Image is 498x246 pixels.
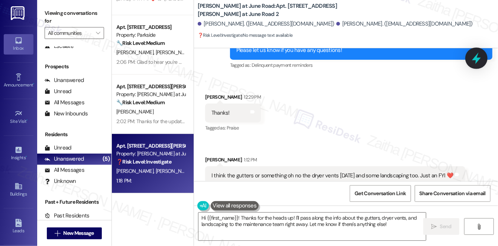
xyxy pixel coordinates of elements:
div: 1:12 PM [242,156,257,164]
a: Insights • [4,144,33,164]
strong: ❓ Risk Level: Investigate [116,158,171,165]
div: [PERSON_NAME]. ([EMAIL_ADDRESS][DOMAIN_NAME]) [198,20,334,28]
input: All communities [48,27,92,39]
textarea: Hi {{first_name}}! Thanks for the heads up! I'll pass along the info about the gutters, dryer ven... [198,213,426,240]
button: Share Conversation via email [415,185,491,202]
img: ResiDesk Logo [11,6,26,20]
div: [PERSON_NAME]. ([EMAIL_ADDRESS][DOMAIN_NAME]) [336,20,473,28]
span: : No message text available [198,32,293,39]
a: Buildings [4,180,33,200]
div: Apt. [STREET_ADDRESS] [116,23,185,31]
div: Past + Future Residents [37,198,111,206]
span: Delinquent payment reminders [252,62,313,68]
span: [PERSON_NAME] [156,168,193,174]
span: Share Conversation via email [420,190,486,197]
strong: 🔧 Risk Level: Medium [116,99,165,106]
div: Thanks! [211,109,230,117]
strong: ❓ Risk Level: Investigate [198,32,242,38]
span: Get Conversation Link [355,190,406,197]
div: Apt. [STREET_ADDRESS][PERSON_NAME] at June Road 2 [116,142,185,150]
div: All Messages [45,166,84,174]
i:  [96,30,100,36]
div: Unread [45,88,71,95]
div: Property: [PERSON_NAME] at June Road [116,150,185,158]
div: [PERSON_NAME] [205,93,261,104]
b: [PERSON_NAME] at June Road: Apt. [STREET_ADDRESS][PERSON_NAME] at June Road 2 [198,2,346,18]
div: Unknown [45,177,76,185]
button: New Message [47,227,102,239]
div: Escalate [45,42,74,50]
div: Unanswered [45,155,84,163]
a: Inbox [4,34,33,54]
button: Send [423,218,459,235]
span: [PERSON_NAME] [116,49,156,56]
span: Send [440,223,452,230]
div: 2:06 PM: Glad to hear you're working on the eCheck payment, [PERSON_NAME]. Please let us know if ... [116,59,406,65]
label: Viewing conversations for [45,7,104,27]
div: 12:29 PM [242,93,261,101]
div: [PERSON_NAME] [205,156,465,166]
div: Tagged as: [230,60,492,70]
div: New Inbounds [45,110,88,118]
div: Past Residents [45,212,90,220]
a: Site Visit • [4,107,33,127]
div: Unread [45,144,71,152]
span: • [26,154,27,159]
div: Property: Parkside [116,31,185,39]
div: Tagged as: [205,122,261,133]
span: New Message [64,229,94,237]
i:  [55,230,60,236]
div: Apt. [STREET_ADDRESS][PERSON_NAME] [116,83,185,91]
div: 2:02 PM: Thanks for the update, [PERSON_NAME]! I'm happy to hear you'll be paying rent later [DAT... [116,118,444,125]
span: • [33,81,34,86]
a: Leads [4,217,33,237]
div: All Messages [45,99,84,106]
div: 1:18 PM: [116,177,132,184]
i:  [476,224,482,230]
span: • [27,118,28,123]
button: Get Conversation Link [350,185,411,202]
span: Praise [227,125,239,131]
div: Property: [PERSON_NAME] at June Road [116,91,185,98]
div: Residents [37,131,111,138]
div: I think the gutters or something oh no the dryer vents [DATE] and some landscaping too. Just an F... [211,172,453,180]
div: (5) [101,153,111,165]
span: [PERSON_NAME] [116,108,153,115]
div: Prospects [37,63,111,70]
div: Unanswered [45,76,84,84]
i:  [431,224,437,230]
strong: 🔧 Risk Level: Medium [116,40,165,46]
span: [PERSON_NAME] [156,49,195,56]
span: [PERSON_NAME] [116,168,156,174]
